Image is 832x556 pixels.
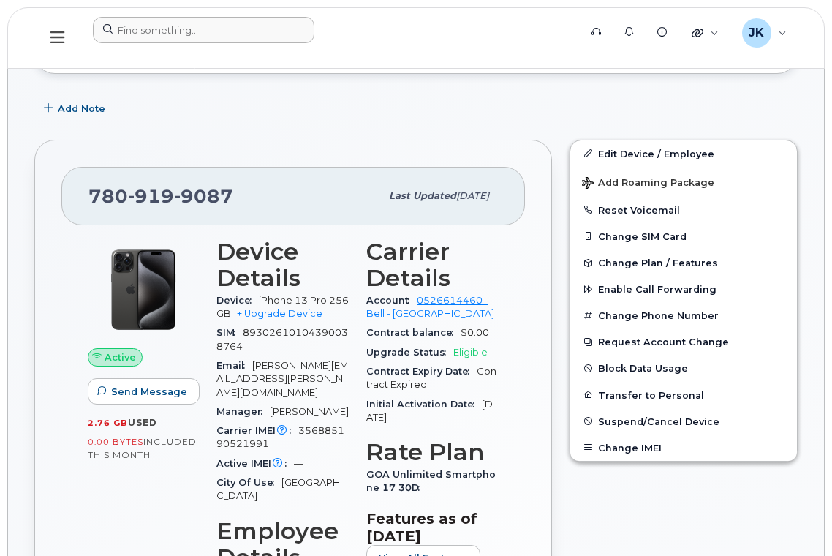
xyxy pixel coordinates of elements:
[461,327,489,338] span: $0.00
[570,435,797,461] button: Change IMEI
[216,295,259,306] span: Device
[749,24,764,42] span: JK
[598,416,719,427] span: Suspend/Cancel Device
[570,167,797,197] button: Add Roaming Package
[366,399,482,410] span: Initial Activation Date
[88,436,197,460] span: included this month
[570,355,797,381] button: Block Data Usage
[216,327,348,351] span: 89302610104390038764
[366,347,453,358] span: Upgrade Status
[582,177,714,191] span: Add Roaming Package
[88,185,233,207] span: 780
[456,190,489,201] span: [DATE]
[216,425,298,436] span: Carrier IMEI
[366,238,499,291] h3: Carrier Details
[216,458,294,469] span: Active IMEI
[366,510,499,545] h3: Features as of [DATE]
[128,185,174,207] span: 919
[570,408,797,435] button: Suspend/Cancel Device
[570,302,797,328] button: Change Phone Number
[88,437,143,447] span: 0.00 Bytes
[681,18,729,48] div: Quicklinks
[389,190,456,201] span: Last updated
[732,18,797,48] div: Jayson Kralkay
[216,295,349,319] span: iPhone 13 Pro 256GB
[570,223,797,249] button: Change SIM Card
[270,406,349,417] span: [PERSON_NAME]
[128,417,157,428] span: used
[93,17,314,43] input: Find something...
[366,295,417,306] span: Account
[111,385,187,399] span: Send Message
[237,308,322,319] a: + Upgrade Device
[294,458,303,469] span: —
[570,382,797,408] button: Transfer to Personal
[366,295,494,319] a: 0526614460 - Bell - [GEOGRAPHIC_DATA]
[105,350,136,364] span: Active
[99,246,187,334] img: iPhone_15_Pro_Black.png
[570,197,797,223] button: Reset Voicemail
[216,327,243,338] span: SIM
[216,360,252,371] span: Email
[216,360,348,398] span: [PERSON_NAME][EMAIL_ADDRESS][PERSON_NAME][DOMAIN_NAME]
[366,366,477,377] span: Contract Expiry Date
[570,140,797,167] a: Edit Device / Employee
[570,276,797,302] button: Enable Call Forwarding
[598,258,718,268] span: Change Plan / Features
[453,347,488,358] span: Eligible
[34,96,118,122] button: Add Note
[216,406,270,417] span: Manager
[216,238,349,291] h3: Device Details
[366,327,461,338] span: Contract balance
[88,418,128,428] span: 2.76 GB
[88,378,200,405] button: Send Message
[58,102,105,116] span: Add Note
[598,284,716,295] span: Enable Call Forwarding
[216,477,281,488] span: City Of Use
[570,249,797,276] button: Change Plan / Features
[366,399,493,423] span: [DATE]
[174,185,233,207] span: 9087
[366,469,496,493] span: GOA Unlimited Smartphone 17 30D
[366,439,499,465] h3: Rate Plan
[570,328,797,355] button: Request Account Change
